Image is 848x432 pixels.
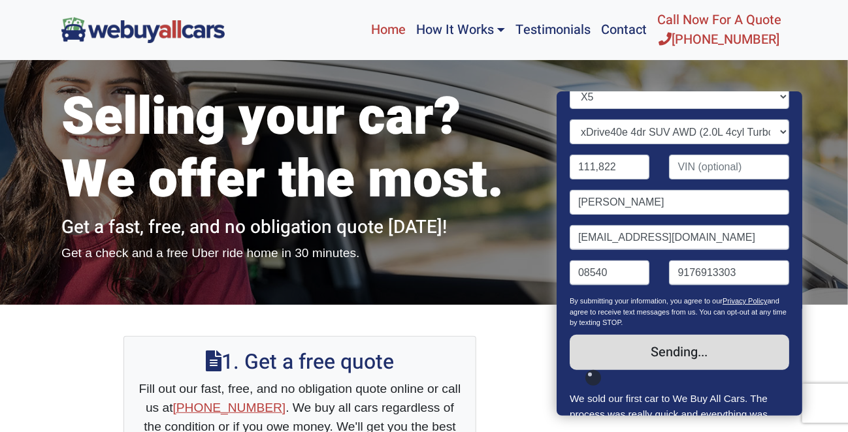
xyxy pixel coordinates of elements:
[570,296,789,335] p: By submitting your information, you agree to our and agree to receive text messages from us. You ...
[596,5,652,55] a: Contact
[570,49,789,391] form: Contact form
[570,335,789,370] input: Sending...
[652,5,787,55] a: Call Now For A Quote[PHONE_NUMBER]
[61,217,538,239] h2: Get a fast, free, and no obligation quote [DATE]!
[61,244,538,263] p: Get a check and a free Uber ride home in 30 minutes.
[61,17,225,42] img: We Buy All Cars in NJ logo
[670,155,790,179] input: VIN (optional)
[570,225,789,250] input: Email
[570,155,650,179] input: Mileage
[411,5,510,55] a: How It Works
[137,350,463,375] h2: 1. Get a free quote
[510,5,596,55] a: Testimonials
[61,86,538,211] h1: Selling your car? We offer the most.
[366,5,411,55] a: Home
[173,401,286,414] a: [PHONE_NUMBER]
[570,190,789,215] input: Name
[570,260,650,285] input: Zip code
[670,260,790,285] input: Phone
[723,297,767,305] a: Privacy Policy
